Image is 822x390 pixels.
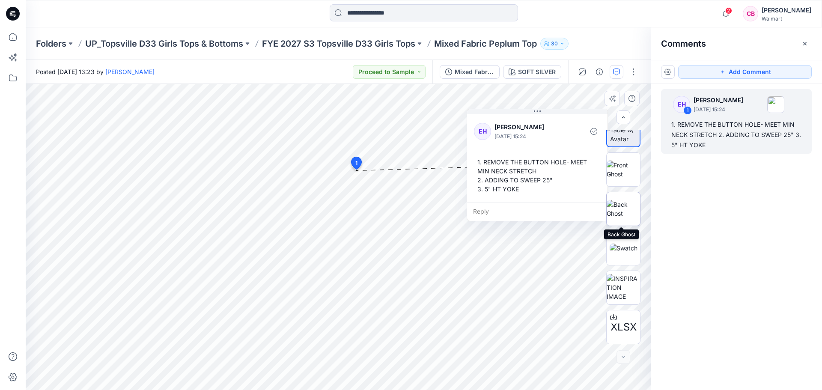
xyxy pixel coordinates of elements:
[262,38,415,50] a: FYE 2027 S3 Topsville D33 Girls Tops
[762,15,811,22] div: Walmart
[743,6,758,21] div: CB
[762,5,811,15] div: [PERSON_NAME]
[593,65,606,79] button: Details
[725,7,732,14] span: 2
[36,38,66,50] a: Folders
[671,119,801,150] div: 1. REMOVE THE BUTTON HOLE- MEET MIN NECK STRETCH 2. ADDING TO SWEEP 25" 3. 5" HT YOKE
[503,65,561,79] button: SOFT SILVER
[474,123,491,140] div: EH
[611,319,637,335] span: XLSX
[494,132,564,141] p: [DATE] 15:24
[551,39,558,48] p: 30
[540,38,569,50] button: 30
[607,274,640,301] img: INSPIRATION IMAGE
[434,38,537,50] p: Mixed Fabric Peplum Top
[678,65,812,79] button: Add Comment
[673,96,690,113] div: EH
[518,67,556,77] div: SOFT SILVER
[355,159,357,167] span: 1
[494,122,564,132] p: [PERSON_NAME]
[105,68,155,75] a: [PERSON_NAME]
[85,38,243,50] a: UP_Topsville D33 Girls Tops & Bottoms
[467,202,608,221] div: Reply
[607,161,640,179] img: Front Ghost
[455,67,494,77] div: Mixed Fabric Peplum Top
[610,244,637,253] img: Swatch
[474,154,601,197] div: 1. REMOVE THE BUTTON HOLE- MEET MIN NECK STRETCH 2. ADDING TO SWEEP 25" 3. 5" HT YOKE
[694,105,743,114] p: [DATE] 15:24
[661,39,706,49] h2: Comments
[610,116,640,143] img: Turn Table w/ Avatar
[607,200,640,218] img: Back Ghost
[440,65,500,79] button: Mixed Fabric Peplum Top
[683,106,692,115] div: 1
[694,95,743,105] p: [PERSON_NAME]
[36,67,155,76] span: Posted [DATE] 13:23 by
